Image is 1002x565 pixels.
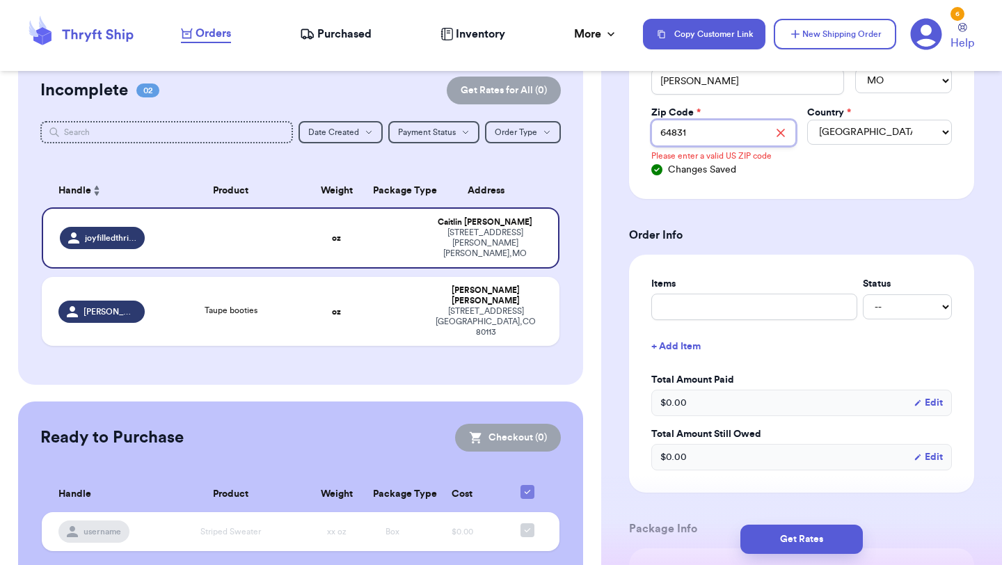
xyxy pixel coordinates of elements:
[58,487,91,502] span: Handle
[429,285,543,306] div: [PERSON_NAME] [PERSON_NAME]
[196,25,231,42] span: Orders
[807,106,851,120] label: Country
[447,77,561,104] button: Get Rates for All (0)
[914,450,943,464] button: Edit
[651,277,857,291] label: Items
[317,26,372,42] span: Purchased
[181,25,231,43] a: Orders
[740,525,863,554] button: Get Rates
[452,527,473,536] span: $0.00
[429,217,541,228] div: Caitlin [PERSON_NAME]
[365,174,420,207] th: Package Type
[440,26,505,42] a: Inventory
[136,83,159,97] span: 02
[299,121,383,143] button: Date Created
[40,121,293,143] input: Search
[863,277,952,291] label: Status
[385,527,399,536] span: Box
[91,182,102,199] button: Sort ascending
[660,450,687,464] span: $ 0.00
[951,7,964,21] div: 6
[429,228,541,259] div: [STREET_ADDRESS][PERSON_NAME] [PERSON_NAME] , MO
[456,26,505,42] span: Inventory
[205,306,257,315] span: Taupe booties
[910,18,942,50] a: 6
[455,424,561,452] button: Checkout (0)
[574,26,618,42] div: More
[83,306,136,317] span: [PERSON_NAME]
[153,477,309,512] th: Product
[58,184,91,198] span: Handle
[429,306,543,337] div: [STREET_ADDRESS] [GEOGRAPHIC_DATA] , CO 80113
[660,396,687,410] span: $ 0.00
[495,128,537,136] span: Order Type
[332,308,341,316] strong: oz
[309,477,365,512] th: Weight
[651,373,952,387] label: Total Amount Paid
[651,120,796,146] input: 12345
[85,232,136,244] span: joyfilledthrifts
[200,527,261,536] span: Striped Sweater
[774,19,896,49] button: New Shipping Order
[629,227,974,244] h3: Order Info
[332,234,341,242] strong: oz
[83,526,121,537] span: username
[388,121,479,143] button: Payment Status
[646,331,957,362] button: + Add Item
[643,19,765,49] button: Copy Customer Link
[420,477,504,512] th: Cost
[485,121,561,143] button: Order Type
[309,174,365,207] th: Weight
[153,174,309,207] th: Product
[420,174,559,207] th: Address
[914,396,943,410] button: Edit
[951,23,974,51] a: Help
[398,128,456,136] span: Payment Status
[651,150,772,161] p: Please enter a valid US ZIP code
[308,128,359,136] span: Date Created
[327,527,347,536] span: xx oz
[951,35,974,51] span: Help
[668,163,736,177] span: Changes Saved
[651,427,952,441] label: Total Amount Still Owed
[365,477,420,512] th: Package Type
[40,427,184,449] h2: Ready to Purchase
[40,79,128,102] h2: Incomplete
[651,106,701,120] label: Zip Code
[300,26,372,42] a: Purchased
